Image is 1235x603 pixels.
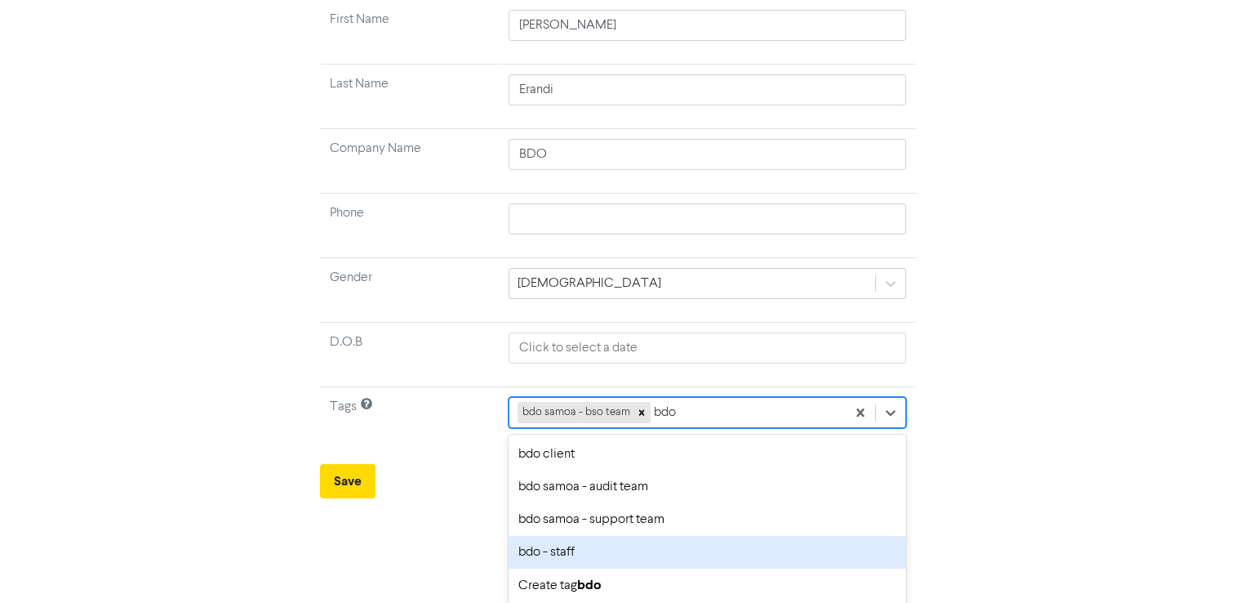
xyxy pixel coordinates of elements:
td: D.O.B [320,323,500,387]
iframe: Chat Widget [1031,427,1235,603]
div: bdo samoa - bso team [518,402,633,423]
div: bdo client [509,438,905,471]
td: Tags [320,387,500,452]
td: Last Name [320,65,500,129]
button: Save [320,464,375,498]
td: Phone [320,194,500,258]
td: Gender [320,258,500,323]
td: Company Name [320,129,500,194]
div: bdo samoa - audit team [509,471,905,503]
input: Click to select a date [509,333,905,364]
b: bdo [577,577,602,593]
span: Create tag [518,579,602,592]
div: bdo samoa - support team [509,503,905,536]
div: bdo - staff [509,536,905,569]
div: [DEMOGRAPHIC_DATA] [518,274,661,293]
